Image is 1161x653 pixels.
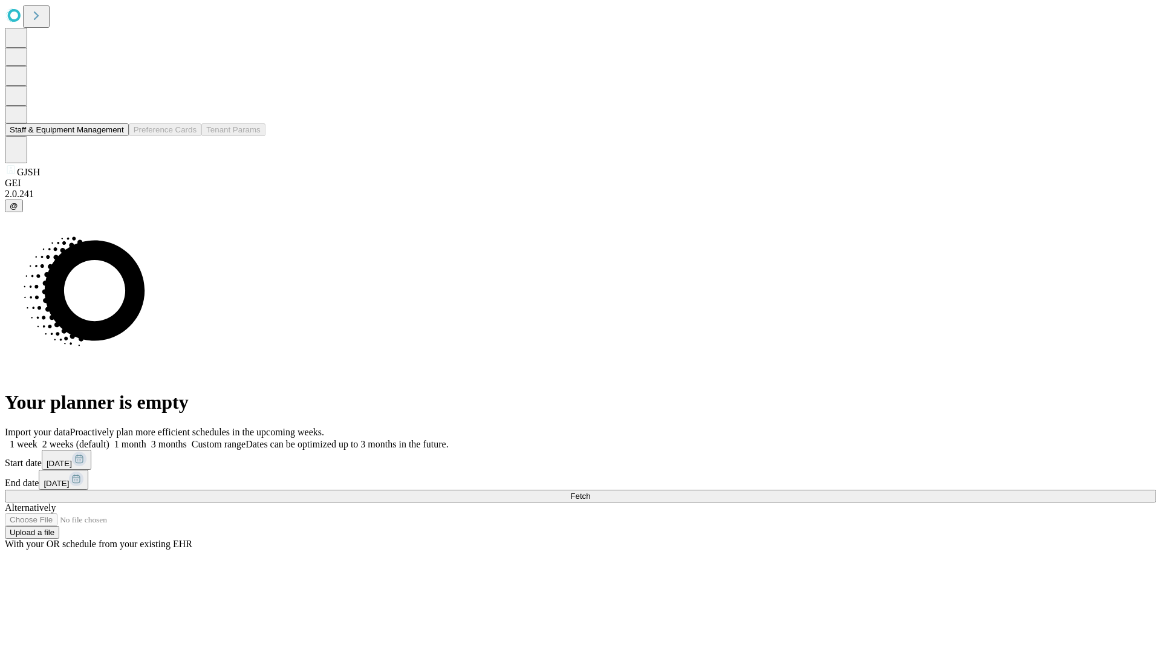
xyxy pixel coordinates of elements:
span: With your OR schedule from your existing EHR [5,539,192,549]
span: [DATE] [44,479,69,488]
button: [DATE] [42,450,91,470]
span: 2 weeks (default) [42,439,109,449]
span: Fetch [570,492,590,501]
span: [DATE] [47,459,72,468]
span: Proactively plan more efficient schedules in the upcoming weeks. [70,427,324,437]
button: Staff & Equipment Management [5,123,129,136]
div: 2.0.241 [5,189,1156,200]
button: Preference Cards [129,123,201,136]
span: Alternatively [5,502,56,513]
button: @ [5,200,23,212]
button: Tenant Params [201,123,265,136]
span: Import your data [5,427,70,437]
span: 1 month [114,439,146,449]
div: End date [5,470,1156,490]
span: @ [10,201,18,210]
button: Fetch [5,490,1156,502]
button: Upload a file [5,526,59,539]
span: GJSH [17,167,40,177]
div: Start date [5,450,1156,470]
h1: Your planner is empty [5,391,1156,414]
span: 3 months [151,439,187,449]
span: Custom range [192,439,246,449]
span: 1 week [10,439,37,449]
span: Dates can be optimized up to 3 months in the future. [246,439,448,449]
button: [DATE] [39,470,88,490]
div: GEI [5,178,1156,189]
